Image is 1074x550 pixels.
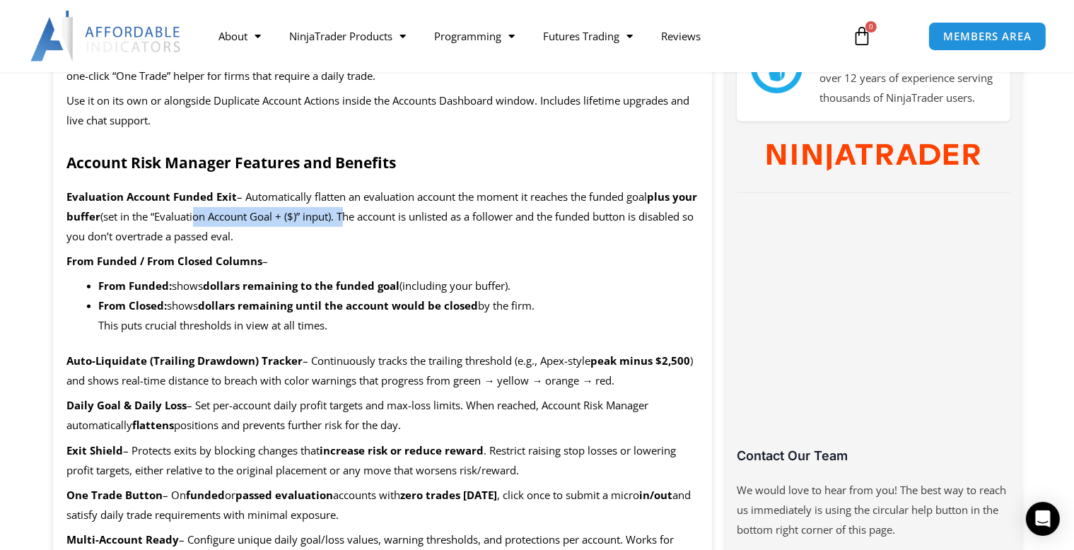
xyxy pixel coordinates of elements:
b: zero trades [DATE] [401,488,498,502]
a: 0 [831,16,893,57]
b: Exit Shield [67,443,124,457]
span: (set in the “Evaluation Account Goal + ($)” input). The account is unlisted as a follower and the... [67,209,694,243]
b: plus your buffer [67,189,698,223]
a: MEMBERS AREA [928,22,1046,51]
iframe: Customer reviews powered by Trustpilot [737,211,1010,458]
span: positions and prevents further risk for the day. [175,418,402,432]
span: shows [168,298,199,312]
b: increase risk or reduce reward [320,443,484,457]
b: Multi-Account Ready [67,532,180,546]
a: NinjaTrader Products [275,20,420,52]
b: One Trade Button [67,488,163,502]
b: From Funded / From Closed Columns [67,254,263,268]
a: Programming [420,20,529,52]
span: MEMBERS AREA [943,31,1032,42]
span: – Protects exits by blocking changes that [124,443,320,457]
span: , click once to submit a micro [498,488,640,502]
span: and satisfy daily trade requirements with minimal exposure. [67,488,691,522]
span: – On [163,488,187,502]
img: LogoAI | Affordable Indicators – NinjaTrader [30,11,182,62]
b: From Funded: [99,279,173,293]
h2: Account Risk Manager Features and Benefits [67,153,699,172]
a: About [204,20,275,52]
b: dollars remaining to the funded goal [204,279,400,293]
div: Open Intercom Messenger [1026,502,1060,536]
span: shows [173,279,204,293]
h3: Contact Our Team [737,447,1010,464]
b: dollars remaining until the account would be closed [199,298,479,312]
b: Daily Goal & Daily Loss [67,398,187,412]
span: . Restrict raising stop losses or lowering profit targets, either relative to the original placem... [67,443,677,477]
span: – [263,254,269,268]
span: or [226,488,236,502]
span: Use it on its own or alongside Duplicate Account Actions inside the Accounts Dashboard window. In... [67,93,690,127]
span: accounts with [334,488,401,502]
p: We have a strong foundation with over 12 years of experience serving thousands of NinjaTrader users. [819,49,996,108]
b: Auto-Liquidate (Trailing Drawdown) Tracker [67,353,303,368]
nav: Menu [204,20,839,52]
b: in/out [640,488,673,502]
a: Futures Trading [529,20,647,52]
b: From Closed: [99,298,168,312]
span: This puts crucial thresholds in view at all times. [99,318,328,332]
b: funded [187,488,226,502]
img: NinjaTrader Wordmark color RGB | Affordable Indicators – NinjaTrader [767,144,980,171]
b: peak minus $2,500 [591,353,691,368]
b: flattens [133,418,175,432]
span: – Automatically flatten an evaluation account the moment it reaches the funded goal [238,189,648,204]
span: 0 [865,21,877,33]
b: Evaluation Account Funded Exit [67,189,238,204]
span: by the firm. [479,298,535,312]
b: passed evaluation [236,488,334,502]
span: (including your buffer). [400,279,511,293]
span: – Set per-account daily profit targets and max-loss limits. When reached, Account Risk Manager au... [67,398,649,432]
a: Reviews [647,20,715,52]
span: – Continuously tracks the trailing threshold (e.g., Apex-style [303,353,591,368]
p: We would love to hear from you! The best way to reach us immediately is using the circular help b... [737,481,1010,540]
